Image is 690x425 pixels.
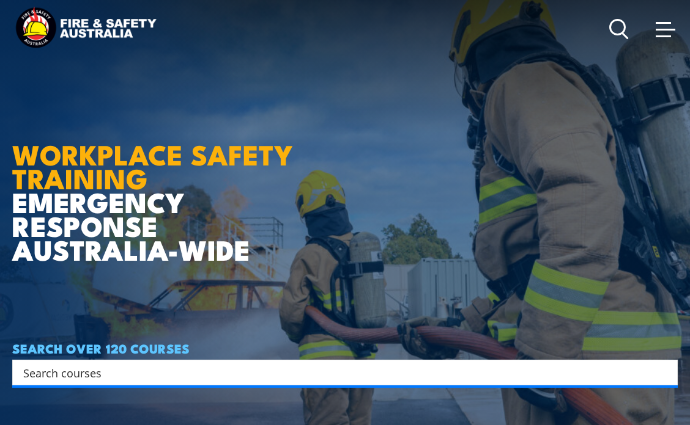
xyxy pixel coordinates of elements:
[12,341,678,355] h4: SEARCH OVER 120 COURSES
[656,364,673,381] button: Search magnifier button
[12,133,293,198] strong: WORKPLACE SAFETY TRAINING
[23,363,651,382] input: Search input
[26,364,653,381] form: Search form
[12,81,311,261] h1: EMERGENCY RESPONSE AUSTRALIA-WIDE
